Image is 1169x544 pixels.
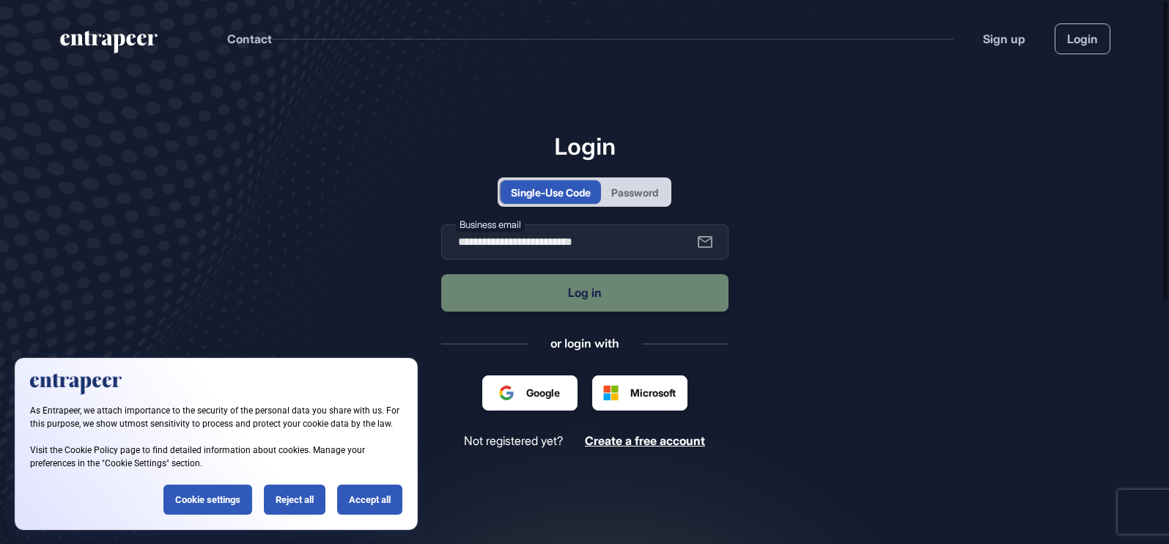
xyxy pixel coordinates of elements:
h1: Login [441,132,729,160]
span: Microsoft [630,385,676,400]
a: Sign up [983,30,1025,48]
div: or login with [550,335,619,351]
div: Single-Use Code [511,185,591,200]
a: Login [1055,23,1110,54]
a: entrapeer-logo [59,31,159,59]
div: Password [611,185,658,200]
label: Business email [456,217,525,232]
span: Create a free account [585,433,705,448]
button: Log in [441,274,729,312]
a: Create a free account [585,434,705,448]
button: Contact [227,29,272,48]
span: Not registered yet? [464,434,563,448]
